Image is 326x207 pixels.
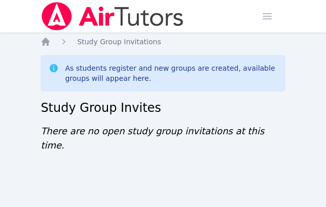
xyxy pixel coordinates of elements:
[41,100,285,116] h2: Study Group Invites
[41,126,264,151] span: There are no open study group invitations at this time.
[77,38,161,46] span: Study Group Invitations
[41,2,184,31] img: Air Tutors
[77,37,161,47] a: Study Group Invitations
[65,63,277,83] div: As students register and new groups are created, available groups will appear here.
[41,37,285,47] nav: Breadcrumb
